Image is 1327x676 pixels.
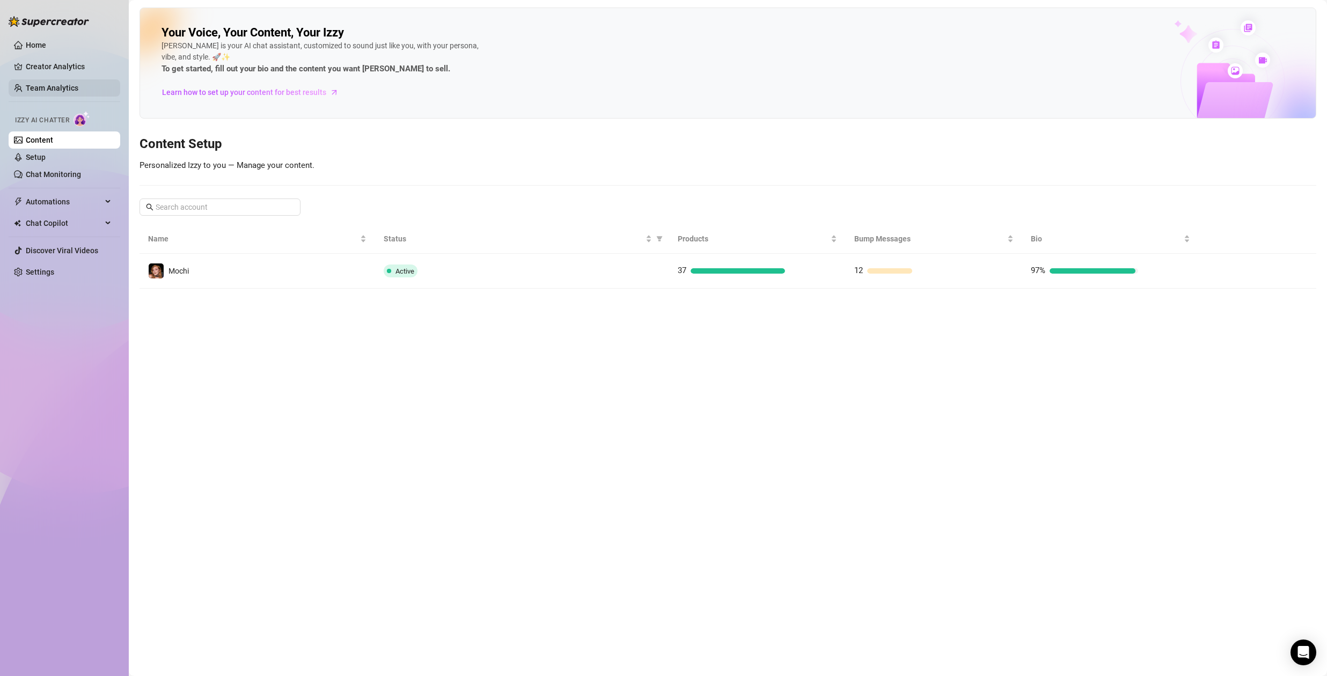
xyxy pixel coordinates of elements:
[14,197,23,206] span: thunderbolt
[15,115,69,126] span: Izzy AI Chatter
[162,84,347,101] a: Learn how to set up your content for best results
[1022,224,1199,254] th: Bio
[654,231,665,247] span: filter
[1149,9,1316,118] img: ai-chatter-content-library-cLFOSyPT.png
[14,219,21,227] img: Chat Copilot
[140,160,314,170] span: Personalized Izzy to you — Manage your content.
[26,41,46,49] a: Home
[26,153,46,161] a: Setup
[162,86,326,98] span: Learn how to set up your content for best results
[656,236,663,242] span: filter
[329,87,340,98] span: arrow-right
[854,266,863,275] span: 12
[140,136,1316,153] h3: Content Setup
[26,246,98,255] a: Discover Viral Videos
[146,203,153,211] span: search
[9,16,89,27] img: logo-BBDzfeDw.svg
[162,64,450,74] strong: To get started, fill out your bio and the content you want [PERSON_NAME] to sell.
[854,233,1005,245] span: Bump Messages
[26,268,54,276] a: Settings
[168,267,189,275] span: Mochi
[678,266,686,275] span: 37
[140,224,375,254] th: Name
[26,215,102,232] span: Chat Copilot
[375,224,669,254] th: Status
[1291,640,1316,665] div: Open Intercom Messenger
[162,25,344,40] h2: Your Voice, Your Content, Your Izzy
[384,233,643,245] span: Status
[26,170,81,179] a: Chat Monitoring
[26,84,78,92] a: Team Analytics
[1031,233,1182,245] span: Bio
[74,111,90,127] img: AI Chatter
[678,233,829,245] span: Products
[846,224,1022,254] th: Bump Messages
[26,193,102,210] span: Automations
[156,201,285,213] input: Search account
[669,224,846,254] th: Products
[395,267,414,275] span: Active
[1031,266,1045,275] span: 97%
[162,40,483,76] div: [PERSON_NAME] is your AI chat assistant, customized to sound just like you, with your persona, vi...
[26,58,112,75] a: Creator Analytics
[26,136,53,144] a: Content
[148,233,358,245] span: Name
[149,263,164,278] img: Mochi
